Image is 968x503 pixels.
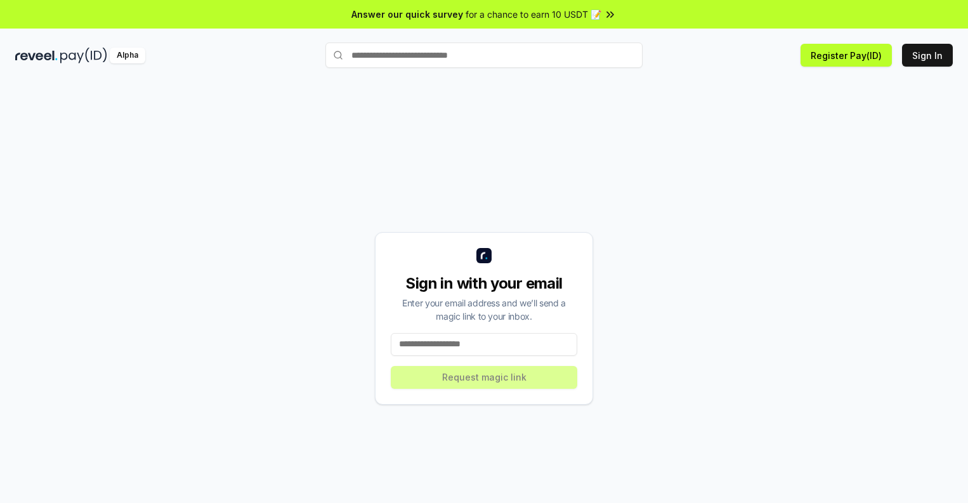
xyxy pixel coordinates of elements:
img: reveel_dark [15,48,58,63]
div: Sign in with your email [391,273,577,294]
div: Enter your email address and we’ll send a magic link to your inbox. [391,296,577,323]
button: Sign In [902,44,953,67]
img: logo_small [476,248,492,263]
span: Answer our quick survey [351,8,463,21]
div: Alpha [110,48,145,63]
img: pay_id [60,48,107,63]
button: Register Pay(ID) [801,44,892,67]
span: for a chance to earn 10 USDT 📝 [466,8,601,21]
